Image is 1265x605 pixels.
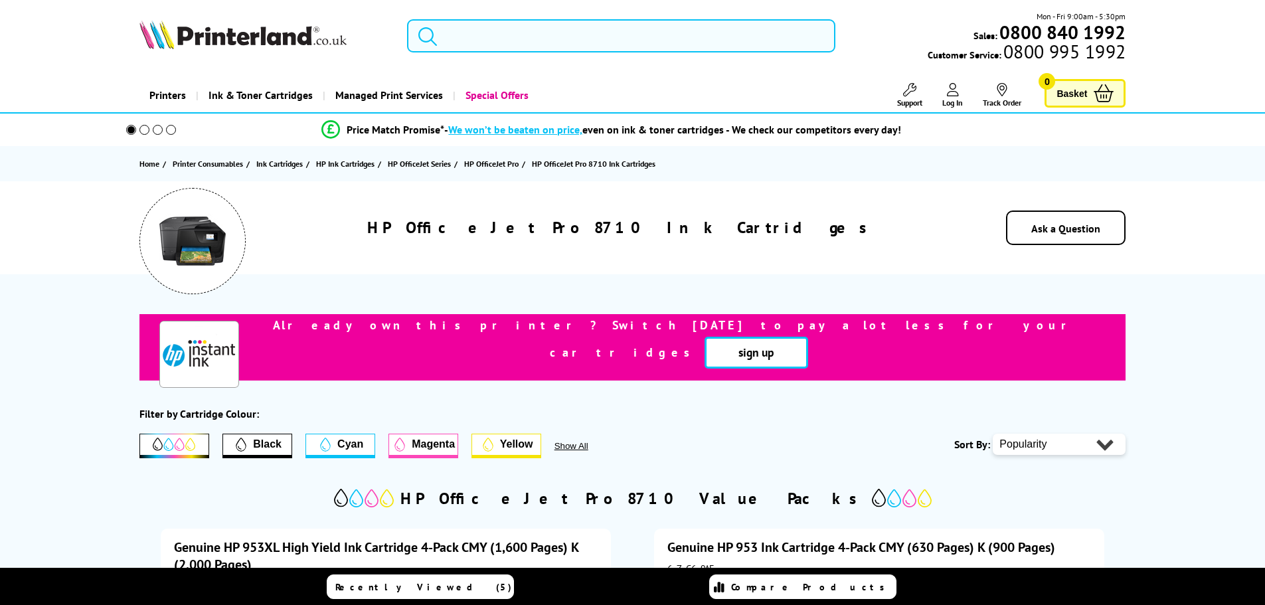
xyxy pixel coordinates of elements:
[108,118,1116,141] li: modal_Promise
[139,20,391,52] a: Printerland Logo
[464,157,522,171] a: HP OfficeJet Pro
[997,26,1126,39] a: 0800 840 1992
[323,78,453,112] a: Managed Print Services
[705,337,808,369] a: sign up
[139,157,163,171] a: Home
[159,321,239,388] img: HPInstantInk-Logo-2020.png
[1031,222,1100,235] a: Ask a Question
[731,581,892,593] span: Compare Products
[500,438,533,450] span: Yellow
[1001,45,1126,58] span: 0800 995 1992
[347,123,444,136] span: Price Match Promise*
[999,20,1126,44] b: 0800 840 1992
[954,438,990,451] span: Sort By:
[471,434,541,458] button: Yellow
[667,562,1091,574] div: 6ZC69AE
[942,83,963,108] a: Log In
[897,98,922,108] span: Support
[388,434,458,458] button: Magenta
[253,438,282,450] span: Black
[139,78,196,112] a: Printers
[1056,84,1087,102] span: Basket
[173,157,246,171] a: Printer Consumables
[928,45,1126,61] span: Customer Service:
[532,159,655,169] span: HP OfficeJet Pro 8710 Ink Cartridges
[209,78,313,112] span: Ink & Toner Cartridges
[327,574,514,599] a: Recently Viewed (5)
[464,157,519,171] span: HP OfficeJet Pro
[335,581,512,593] span: Recently Viewed (5)
[388,157,451,171] span: HP OfficeJet Series
[554,441,624,451] button: Show All
[448,123,582,136] span: We won’t be beaten on price,
[412,438,455,450] span: Magenta
[316,157,375,171] span: HP Ink Cartridges
[159,208,226,274] img: HP OfficeJet Pro 8710 Multifunction Printer Ink Cartridges
[388,157,454,171] a: HP OfficeJet Series
[942,98,963,108] span: Log In
[139,407,259,420] div: Filter by Cartridge Colour:
[273,317,1085,360] b: Already own this printer? Switch [DATE] to pay a lot less for your cartridges
[222,434,292,458] button: Filter by Black
[316,157,378,171] a: HP Ink Cartridges
[709,574,896,599] a: Compare Products
[337,438,363,450] span: Cyan
[897,83,922,108] a: Support
[196,78,323,112] a: Ink & Toner Cartridges
[256,157,303,171] span: Ink Cartridges
[444,123,901,136] div: - even on ink & toner cartridges - We check our competitors every day!
[400,488,865,509] h2: HP OfficeJet Pro 8710 Value Packs
[1045,79,1126,108] a: Basket 0
[667,539,1055,556] a: Genuine HP 953 Ink Cartridge 4-Pack CMY (630 Pages) K (900 Pages)
[1039,73,1055,90] span: 0
[174,539,578,573] a: Genuine HP 953XL High Yield Ink Cartridge 4-Pack CMY (1,600 Pages) K (2,000 Pages)
[367,217,875,238] h1: HP OfficeJet Pro 8710 Ink Cartridges
[139,20,347,49] img: Printerland Logo
[1037,10,1126,23] span: Mon - Fri 9:00am - 5:30pm
[256,157,306,171] a: Ink Cartridges
[305,434,375,458] button: Cyan
[173,157,243,171] span: Printer Consumables
[983,83,1021,108] a: Track Order
[973,29,997,42] span: Sales:
[453,78,539,112] a: Special Offers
